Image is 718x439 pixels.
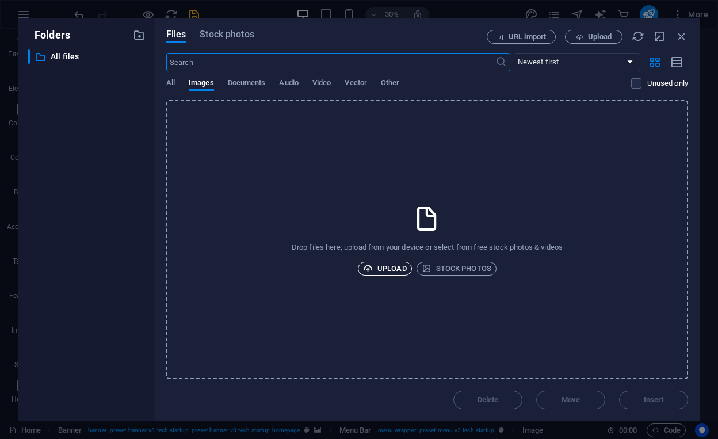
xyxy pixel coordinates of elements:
span: Audio [279,76,298,92]
span: Vector [345,76,367,92]
p: Displays only files that are not in use on the website. Files added during this session can still... [647,78,688,89]
span: Other [381,76,399,92]
span: Stock photos [422,262,491,276]
span: Video [312,76,331,92]
input: Search [166,53,495,71]
span: Upload [363,262,407,276]
span: URL import [509,33,546,40]
i: Reload [632,30,644,43]
button: Upload [358,262,412,276]
button: Upload [565,30,622,44]
span: Upload [588,33,612,40]
p: Drop files here, upload from your device or select from free stock photos & videos [292,242,563,253]
span: Images [189,76,214,92]
button: URL import [487,30,556,44]
i: Close [675,30,688,43]
i: Create new folder [133,29,146,41]
div: ​ [28,49,30,64]
button: Stock photos [417,262,497,276]
i: Minimize [654,30,666,43]
p: Folders [28,28,70,43]
p: All files [51,50,124,63]
span: Stock photos [200,28,254,41]
span: Documents [228,76,266,92]
span: All [166,76,175,92]
span: Files [166,28,186,41]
